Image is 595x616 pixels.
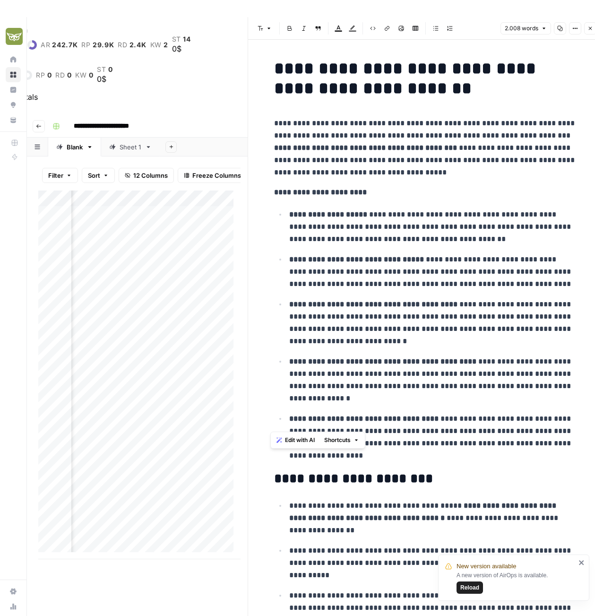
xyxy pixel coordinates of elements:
span: 12 Columns [133,171,168,180]
span: 2 [164,41,168,49]
a: rd0 [55,71,71,79]
a: st0 [97,66,112,73]
div: Blank [67,142,83,152]
span: ar [41,41,50,49]
div: 0$ [172,43,191,54]
span: st [97,66,106,73]
span: 0 [89,71,94,79]
a: Settings [6,584,21,599]
span: 242.7K [52,41,78,49]
a: Your Data [6,113,21,128]
span: kw [150,41,162,49]
a: Sheet 1 [101,138,160,156]
span: st [172,35,181,43]
button: close [578,559,585,566]
button: Freeze Columns [178,168,247,183]
a: kw2 [150,41,168,49]
div: A new version of AirOps is available. [457,571,576,594]
button: Filter [42,168,78,183]
span: rp [81,41,90,49]
span: Edit with AI [285,436,315,444]
button: 12 Columns [119,168,174,183]
span: 0 [47,71,52,79]
a: Usage [6,599,21,614]
span: 29.9K [93,41,114,49]
div: 0$ [97,73,112,85]
span: Reload [460,583,479,592]
div: Sheet 1 [120,142,141,152]
span: 14 [183,35,190,43]
span: kw [75,71,86,79]
a: Blank [48,138,101,156]
button: Reload [457,581,483,594]
span: rp [36,71,45,79]
span: 0 [108,66,113,73]
button: 2.008 words [500,22,551,35]
a: rd2.4K [118,41,146,49]
span: Shortcuts [324,436,351,444]
button: Edit with AI [273,434,319,446]
span: New version available [457,562,516,571]
span: Filter [48,171,63,180]
span: 2.008 words [505,24,538,33]
span: rd [118,41,127,49]
span: rd [55,71,65,79]
span: 0 [67,71,72,79]
a: st14 [172,35,191,43]
span: 2.4K [129,41,147,49]
span: Freeze Columns [192,171,241,180]
a: rp29.9K [81,41,114,49]
a: kw0 [75,71,93,79]
button: Sort [82,168,115,183]
a: rp0 [36,71,52,79]
a: ar242.7K [41,41,78,49]
button: Shortcuts [320,434,363,446]
span: Sort [88,171,100,180]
